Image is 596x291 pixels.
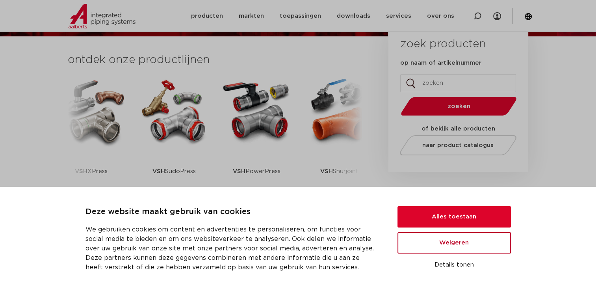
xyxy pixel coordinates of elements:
button: Details tonen [397,258,511,272]
p: XPress [75,147,108,196]
p: PowerPress [233,147,280,196]
strong: VSH [152,168,165,174]
label: op naam of artikelnummer [400,59,481,67]
button: Weigeren [397,232,511,254]
p: Shurjoint [320,147,358,196]
a: VSHXPress [56,76,127,196]
h3: zoek producten [400,36,486,52]
a: VSHShurjoint [304,76,375,196]
p: Deze website maakt gebruik van cookies [85,206,379,218]
a: VSHSudoPress [139,76,210,196]
h3: ontdek onze productlijnen [68,52,362,68]
a: naar product catalogus [397,135,518,155]
strong: VSH [320,168,333,174]
button: zoeken [397,96,520,116]
strong: VSH [75,168,87,174]
span: zoeken [421,103,496,109]
input: zoeken [400,74,516,92]
span: naar product catalogus [422,142,494,148]
strong: of bekijk alle producten [421,126,495,132]
p: SudoPress [152,147,196,196]
strong: VSH [233,168,245,174]
button: Alles toestaan [397,206,511,228]
p: We gebruiken cookies om content en advertenties te personaliseren, om functies voor social media ... [85,225,379,272]
a: VSHPowerPress [221,76,292,196]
